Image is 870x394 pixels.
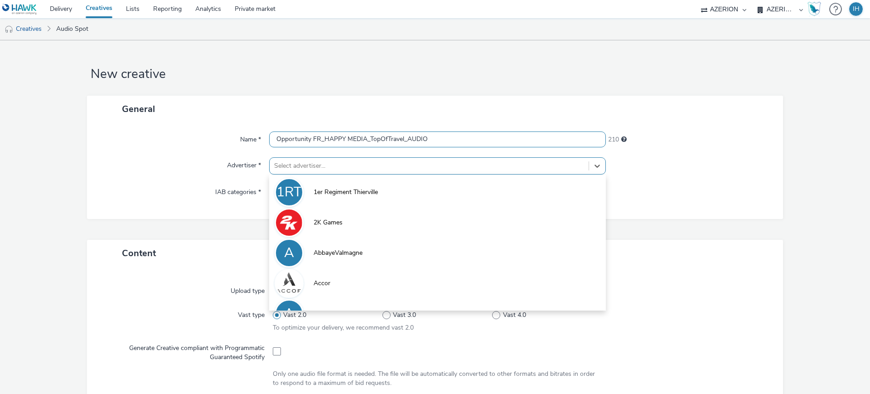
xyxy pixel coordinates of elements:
[314,279,330,288] span: Accor
[273,370,602,388] div: Only one audio file format is needed. The file will be automatically converted to other formats a...
[87,66,783,83] h1: New creative
[122,103,155,115] span: General
[237,131,265,144] label: Name *
[276,180,302,205] div: 1RT
[52,18,93,40] a: Audio Spot
[314,188,378,197] span: 1er Regiment Thierville
[314,248,362,258] span: AbbayeValmagne
[314,309,371,318] span: ACFA_MULTIMEDIA
[807,2,825,16] a: Hawk Academy
[269,131,606,147] input: Name
[2,4,37,15] img: undefined Logo
[122,247,156,259] span: Content
[807,2,821,16] img: Hawk Academy
[314,218,343,227] span: 2K Games
[284,301,294,326] div: A
[276,209,302,236] img: 2K Games
[284,240,294,266] div: A
[103,340,268,362] label: Generate Creative compliant with Programmatic Guaranteed Spotify
[276,270,302,297] img: Accor
[393,311,416,320] span: Vast 3.0
[283,311,306,320] span: Vast 2.0
[853,2,860,16] div: IH
[273,323,414,332] span: To optimize your delivery, we recommend vast 2.0
[621,135,627,144] div: Maximum 255 characters
[608,135,619,144] span: 210
[503,311,526,320] span: Vast 4.0
[223,157,265,170] label: Advertiser *
[234,307,268,320] label: Vast type
[212,184,265,197] label: IAB categories *
[5,25,14,34] img: audio
[227,283,268,296] label: Upload type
